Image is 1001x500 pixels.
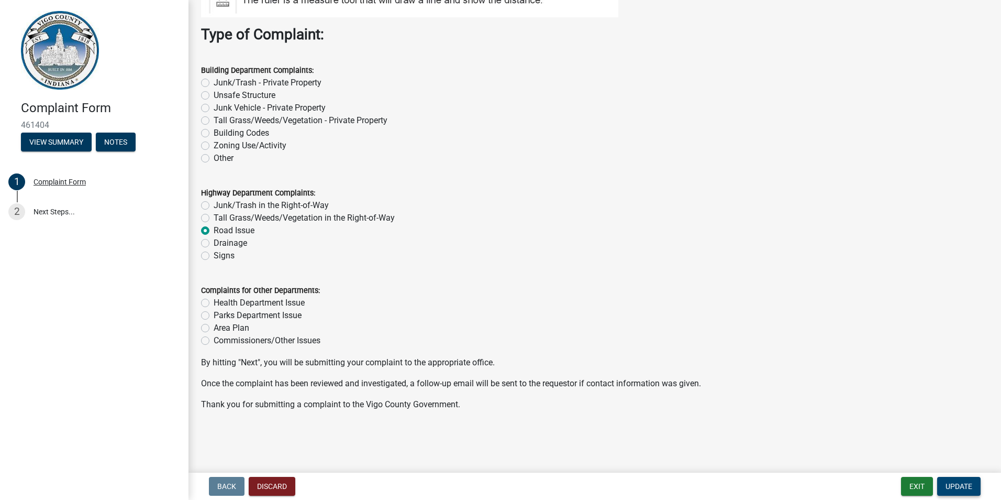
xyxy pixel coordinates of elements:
p: By hitting "Next", you will be submitting your complaint to the appropriate office. [201,356,988,369]
label: Signs [214,249,235,262]
label: Commissioners/Other Issues [214,334,320,347]
button: Back [209,477,244,496]
button: Discard [249,477,295,496]
button: Exit [901,477,933,496]
label: Area Plan [214,322,249,334]
p: Thank you for submitting a complaint to the Vigo County Government. [201,398,988,411]
h4: Complaint Form [21,101,180,116]
button: View Summary [21,133,92,151]
wm-modal-confirm: Summary [21,138,92,147]
wm-modal-confirm: Notes [96,138,136,147]
label: Zoning Use/Activity [214,139,286,152]
div: Complaint Form [34,178,86,186]
label: Road Issue [214,224,254,237]
div: 1 [8,173,25,190]
div: 2 [8,203,25,220]
label: Tall Grass/Weeds/Vegetation - Private Property [214,114,387,127]
label: Unsafe Structure [214,89,275,102]
label: Health Department Issue [214,297,305,309]
p: Once the complaint has been reviewed and investigated, a follow-up email will be sent to the requ... [201,377,988,390]
span: Update [946,482,972,491]
span: 461404 [21,120,168,130]
label: Complaints for Other Departments: [201,287,320,295]
label: Other [214,152,233,165]
label: Junk/Trash in the Right-of-Way [214,199,329,212]
label: Tall Grass/Weeds/Vegetation in the Right-of-Way [214,212,395,224]
label: Parks Department Issue [214,309,302,322]
label: Drainage [214,237,247,249]
strong: Type of Complaint: [201,26,324,43]
button: Notes [96,133,136,151]
label: Building Codes [214,127,269,139]
span: Back [217,482,236,491]
label: Junk/Trash - Private Property [214,77,321,89]
button: Update [937,477,981,496]
img: Vigo County, Indiana [21,11,99,90]
label: Junk Vehicle - Private Property [214,102,326,114]
label: Highway Department Complaints: [201,190,315,197]
label: Building Department Complaints: [201,67,314,74]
